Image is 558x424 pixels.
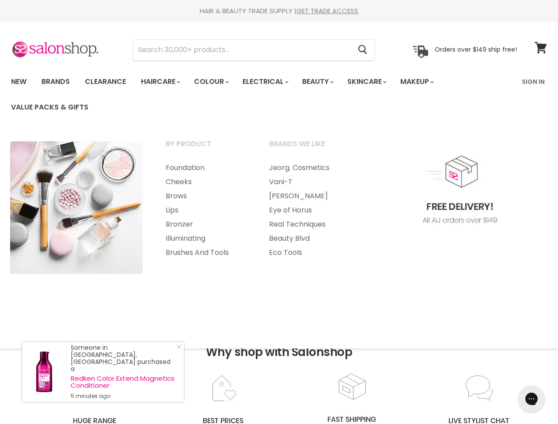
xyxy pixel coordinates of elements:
a: GET TRADE ACCESS [296,6,358,15]
a: Eco Tools [258,246,360,260]
a: Beauty Blvd [258,231,360,246]
a: Visit product page [22,342,66,402]
a: Clearance [78,72,133,91]
iframe: Gorgias live chat messenger [514,382,549,415]
a: Makeup [394,72,439,91]
a: Brands [35,72,76,91]
a: Close Notification [173,344,182,353]
div: Someone in [GEOGRAPHIC_DATA], [GEOGRAPHIC_DATA] purchased a [71,344,175,400]
a: Cheeks [155,175,256,189]
a: Brands we like [258,137,360,159]
a: Skincare [341,72,392,91]
a: Bronzer [155,217,256,231]
a: Eye of Horus [258,203,360,217]
a: Vani-T [258,175,360,189]
a: Illuminating [155,231,256,246]
input: Search [133,40,351,60]
a: Value Packs & Gifts [4,98,95,117]
a: Real Techniques [258,217,360,231]
a: By Product [155,137,256,159]
form: Product [133,39,375,61]
a: [PERSON_NAME] [258,189,360,203]
button: Search [351,40,374,60]
a: Brows [155,189,256,203]
a: Electrical [236,72,294,91]
ul: Main menu [4,69,516,120]
svg: Close Icon [176,344,182,349]
p: Orders over $149 ship free! [435,45,517,53]
a: Lips [155,203,256,217]
a: Beauty [296,72,339,91]
small: 5 minutes ago [71,393,175,400]
ul: Main menu [258,161,360,260]
ul: Main menu [155,161,256,260]
a: Colour [187,72,234,91]
a: New [4,72,33,91]
a: Redken Color Extend Magnetics Conditioner [71,375,175,389]
a: Jeorg. Cosmetics [258,161,360,175]
a: Foundation [155,161,256,175]
a: Brushes And Tools [155,246,256,260]
a: Sign In [516,72,550,91]
a: Haircare [134,72,186,91]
